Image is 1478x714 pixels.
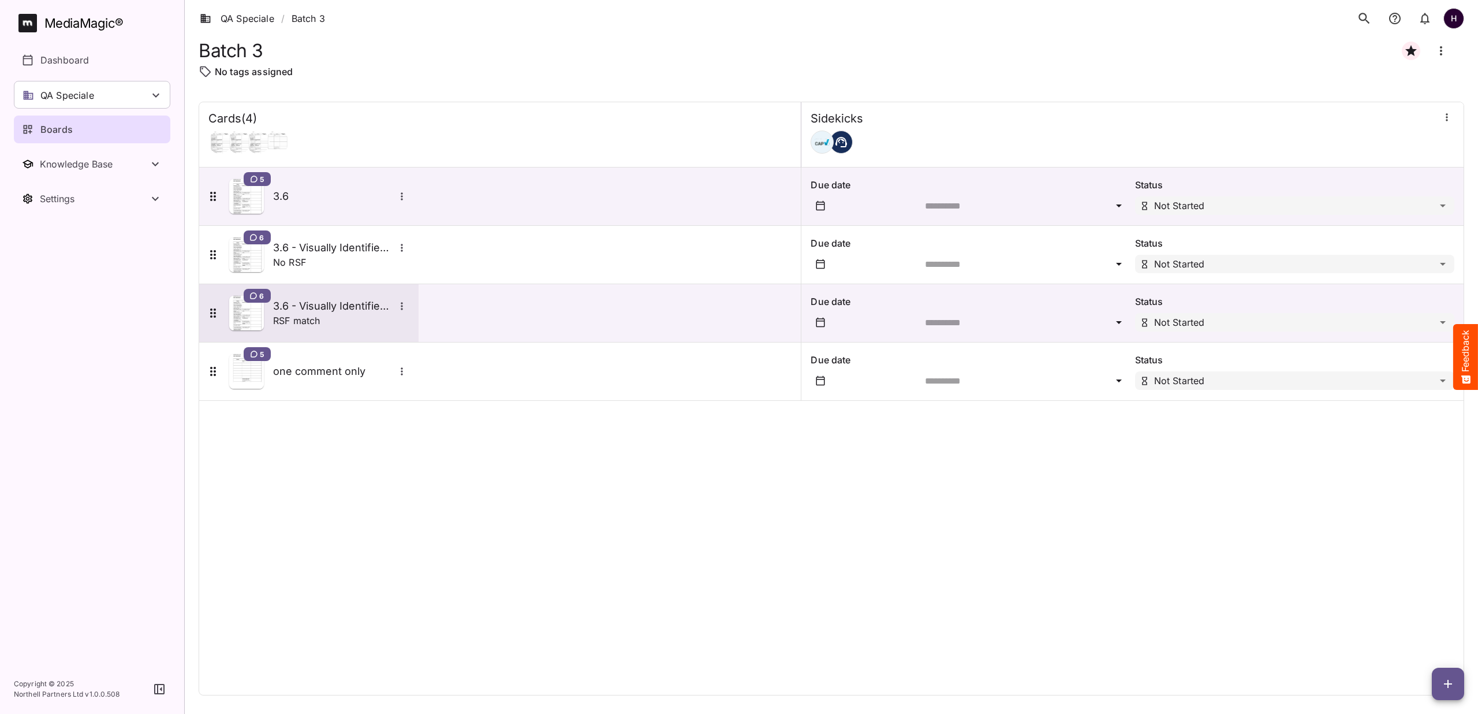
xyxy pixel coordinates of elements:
[229,354,264,389] img: Asset Thumbnail
[14,116,170,143] a: Boards
[1154,259,1205,269] p: Not Started
[40,158,148,170] div: Knowledge Base
[1154,376,1205,385] p: Not Started
[394,240,409,255] button: More options for 3.6 - Visually Identified Advertiser
[281,12,285,25] span: /
[811,353,1130,367] p: Due date
[14,185,170,213] nav: Settings
[273,299,394,313] h5: 3.6 - Visually Identified Advertiser
[273,255,306,269] p: No RSF
[40,122,73,136] p: Boards
[811,236,1130,250] p: Due date
[273,314,320,328] p: RSF match
[14,150,170,178] nav: Knowledge Base
[394,299,409,314] button: More options for 3.6 - Visually Identified Advertiser
[273,365,394,378] h5: one comment only
[1135,295,1454,308] p: Status
[40,193,148,204] div: Settings
[199,65,212,79] img: tag-outline.svg
[260,349,264,359] span: 5
[18,14,170,32] a: MediaMagic®
[1443,8,1464,29] div: H
[273,189,394,203] h5: 3.6
[1383,6,1406,31] button: notifications
[44,14,124,33] div: MediaMagic ®
[394,364,409,379] button: More options for one comment only
[1427,37,1455,65] button: Board more options
[14,689,120,700] p: Northell Partners Ltd v 1.0.0.508
[1135,178,1454,192] p: Status
[14,150,170,178] button: Toggle Knowledge Base
[200,12,274,25] a: QA Speciale
[259,233,264,242] span: 6
[1154,201,1205,210] p: Not Started
[259,291,264,300] span: 6
[229,237,264,272] img: Asset Thumbnail
[208,111,257,126] h4: Cards ( 4 )
[14,679,120,689] p: Copyright © 2025
[229,296,264,330] img: Asset Thumbnail
[1352,6,1376,31] button: search
[394,189,409,204] button: More options for 3.6
[199,40,263,61] h1: Batch 3
[811,111,863,126] h4: Sidekicks
[40,88,94,102] p: QA Speciale
[14,185,170,213] button: Toggle Settings
[1154,318,1205,327] p: Not Started
[1135,353,1454,367] p: Status
[40,53,89,67] p: Dashboard
[1453,324,1478,390] button: Feedback
[1135,236,1454,250] p: Status
[811,178,1130,192] p: Due date
[229,179,264,214] img: Asset Thumbnail
[1413,6,1436,31] button: notifications
[14,46,170,74] a: Dashboard
[811,295,1130,308] p: Due date
[215,65,293,79] p: No tags assigned
[273,241,394,255] h5: 3.6 - Visually Identified Advertiser
[260,174,264,184] span: 5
